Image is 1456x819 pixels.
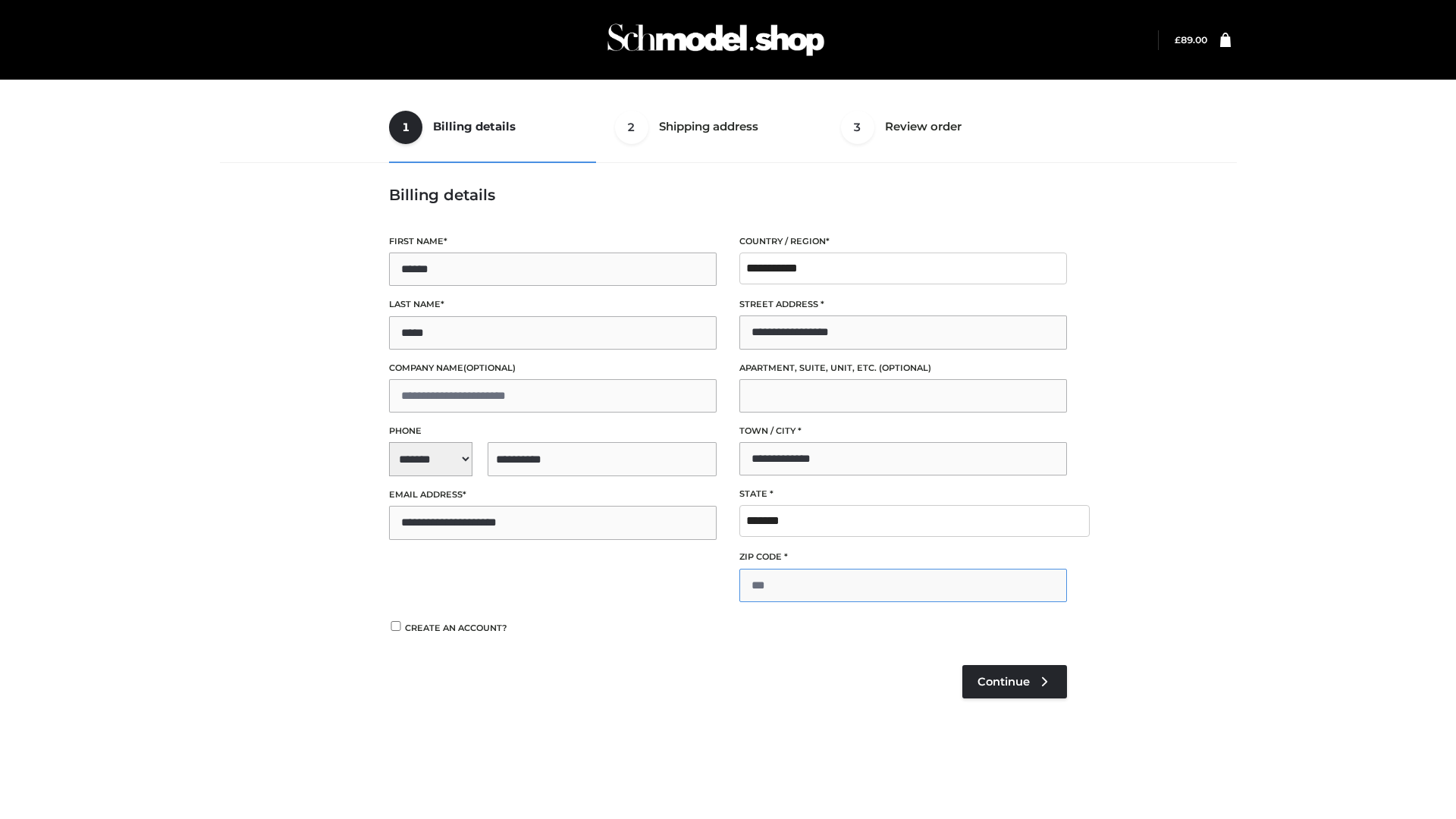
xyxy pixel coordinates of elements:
h3: Billing details [389,186,1067,204]
label: Email address [389,488,717,502]
label: Apartment, suite, unit, etc. [739,361,1067,375]
label: State [739,487,1067,501]
input: Create an account? [389,621,403,631]
span: (optional) [463,362,516,373]
label: Last name [389,297,717,312]
bdi: 89.00 [1175,34,1207,45]
span: (optional) [879,362,931,373]
a: £89.00 [1175,34,1207,45]
span: Create an account? [405,623,507,633]
label: Company name [389,361,717,375]
label: First name [389,234,717,249]
img: Schmodel Admin 964 [602,10,830,70]
label: Country / Region [739,234,1067,249]
span: Continue [977,675,1030,689]
span: £ [1175,34,1181,45]
label: ZIP Code [739,550,1067,564]
label: Street address [739,297,1067,312]
a: Continue [962,665,1067,698]
label: Phone [389,424,717,438]
label: Town / City [739,424,1067,438]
